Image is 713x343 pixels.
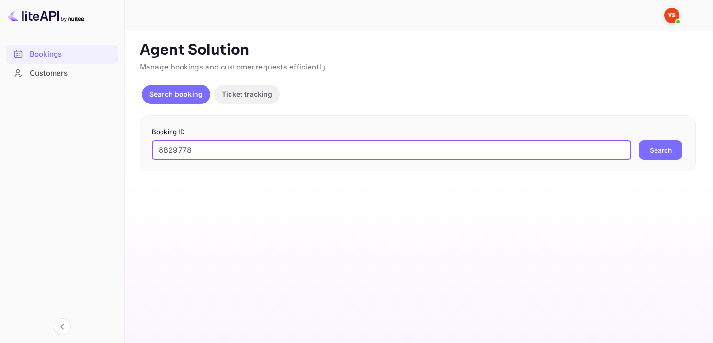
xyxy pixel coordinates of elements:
p: Agent Solution [140,41,696,60]
button: Search [639,140,682,160]
p: Ticket tracking [222,89,272,99]
a: Bookings [6,45,118,63]
button: Collapse navigation [54,318,71,335]
div: Customers [6,64,118,83]
span: Manage bookings and customer requests efficiently. [140,62,328,72]
p: Search booking [149,89,203,99]
img: LiteAPI logo [8,8,84,23]
div: Bookings [30,49,114,60]
div: Customers [30,68,114,79]
p: Booking ID [152,127,684,137]
div: Bookings [6,45,118,64]
a: Customers [6,64,118,82]
input: Enter Booking ID (e.g., 63782194) [152,140,631,160]
img: Yandex Support [664,8,679,23]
